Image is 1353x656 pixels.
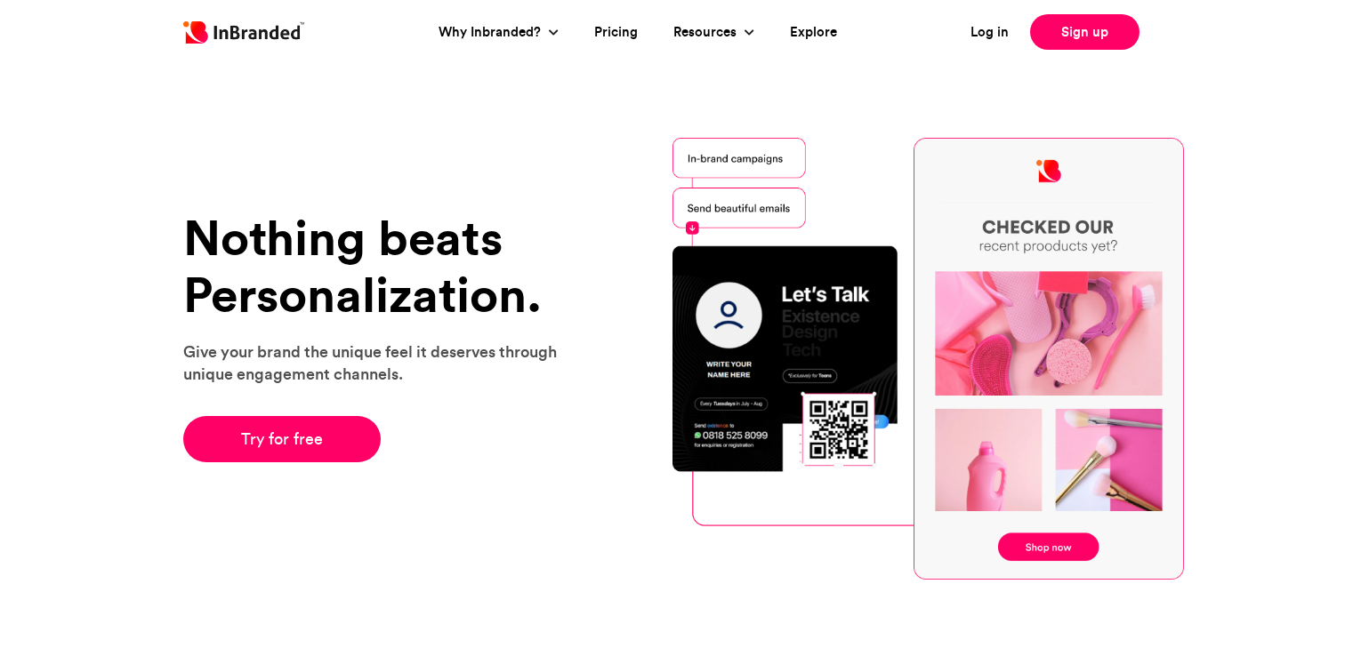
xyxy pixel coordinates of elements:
[790,22,837,43] a: Explore
[183,210,579,323] h1: Nothing beats Personalization.
[183,416,382,462] a: Try for free
[183,21,304,44] img: Inbranded
[1030,14,1140,50] a: Sign up
[183,340,579,385] p: Give your brand the unique feel it deserves through unique engagement channels.
[970,22,1009,43] a: Log in
[439,22,545,43] a: Why Inbranded?
[594,22,638,43] a: Pricing
[673,22,741,43] a: Resources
